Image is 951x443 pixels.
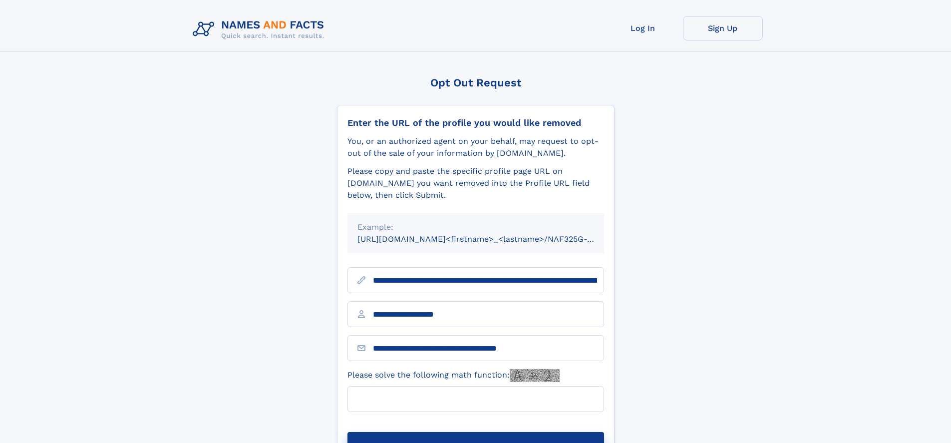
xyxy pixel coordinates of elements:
[683,16,763,40] a: Sign Up
[347,165,604,201] div: Please copy and paste the specific profile page URL on [DOMAIN_NAME] you want removed into the Pr...
[603,16,683,40] a: Log In
[189,16,332,43] img: Logo Names and Facts
[357,234,623,244] small: [URL][DOMAIN_NAME]<firstname>_<lastname>/NAF325G-xxxxxxxx
[347,369,560,382] label: Please solve the following math function:
[347,135,604,159] div: You, or an authorized agent on your behalf, may request to opt-out of the sale of your informatio...
[337,76,615,89] div: Opt Out Request
[357,221,594,233] div: Example:
[347,117,604,128] div: Enter the URL of the profile you would like removed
